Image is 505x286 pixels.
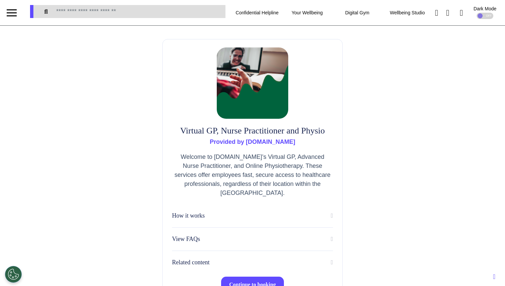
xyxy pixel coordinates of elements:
[474,6,496,11] div: Dark Mode
[5,266,22,283] button: Open Preferences
[172,153,333,198] p: Welcome to [DOMAIN_NAME]’s Virtual GP, Advanced Nurse Practitioner, and Online Physiotherapy. The...
[477,13,493,19] div: OFF
[332,3,382,22] div: Digital Gym
[172,234,333,244] button: View FAQs
[282,3,332,22] div: Your Wellbeing
[172,138,333,146] h3: Provided by [DOMAIN_NAME]
[172,258,333,267] button: Related content
[172,235,200,244] p: View FAQs
[172,211,333,221] button: How it works
[232,3,282,22] div: Confidential Helpline
[172,258,209,267] p: Related content
[217,47,288,119] img: Virtual GP, Nurse Practitioner and Physio
[172,211,205,220] p: How it works
[172,125,333,136] h2: Virtual GP, Nurse Practitioner and Physio
[382,3,433,22] div: Wellbeing Studio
